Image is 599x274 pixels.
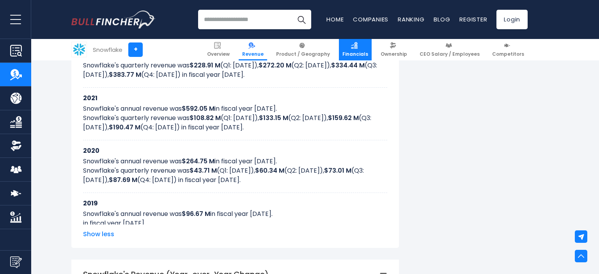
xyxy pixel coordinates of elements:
span: Revenue [242,51,264,57]
p: Snowflake's quarterly revenue was (Q1: [DATE]), (Q2: [DATE]), (Q3: [DATE]), (Q4: [DATE]) in fisca... [83,61,387,80]
b: $96.67 M [182,209,210,218]
b: $383.77 M [109,70,141,79]
b: $228.91 M [190,61,220,70]
h3: 2020 [83,146,387,156]
a: Companies [353,15,388,23]
span: Show less [83,230,387,239]
span: Competitors [492,51,524,57]
a: Financials [339,39,372,60]
b: $272.20 M [259,61,291,70]
a: Revenue [239,39,267,60]
b: $592.05 M [182,104,214,113]
a: CEO Salary / Employees [416,39,483,60]
h3: 2021 [83,93,387,103]
p: Snowflake's annual revenue was in fiscal year [DATE]. [83,209,387,219]
span: CEO Salary / Employees [420,51,480,57]
a: Go to homepage [71,11,155,28]
b: $108.82 M [190,113,221,122]
button: Search [292,10,311,29]
b: $334.44 M [331,61,365,70]
span: Product / Geography [276,51,330,57]
a: Home [326,15,344,23]
p: Snowflake's annual revenue was in fiscal year [DATE]. [83,157,387,166]
img: Bullfincher logo [71,11,156,28]
b: $87.69 M [109,175,137,184]
a: Login [496,10,528,29]
a: Ownership [377,39,411,60]
b: $133.15 M [259,113,288,122]
a: Ranking [398,15,424,23]
p: Snowflake's quarterly revenue was (Q1: [DATE]), (Q2: [DATE]), (Q3: [DATE]), (Q4: [DATE]) in fisca... [83,113,387,132]
p: Snowflake's quarterly revenue was (Q1: [DATE]), (Q2: [DATE]), (Q3: [DATE]), (Q4: [DATE]) in fisca... [83,166,387,185]
b: $43.71 M [190,166,217,175]
a: Register [459,15,487,23]
b: $159.62 M [328,113,359,122]
div: Snowflake [93,45,122,54]
span: Financials [342,51,368,57]
a: Overview [204,39,233,60]
h3: 2019 [83,198,387,208]
p: Snowflake's annual revenue was in fiscal year [DATE]. [83,104,387,113]
span: Overview [207,51,230,57]
a: Competitors [489,39,528,60]
a: + [128,42,143,57]
a: Product / Geography [273,39,333,60]
a: Blog [434,15,450,23]
b: $73.01 M [324,166,351,175]
b: $264.75 M [182,157,214,166]
b: $190.47 M [109,123,140,132]
b: $60.34 M [255,166,284,175]
img: Ownership [10,140,22,152]
img: SNOW logo [72,42,87,57]
span: Ownership [381,51,407,57]
p: in fiscal year [DATE]. [83,219,387,228]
